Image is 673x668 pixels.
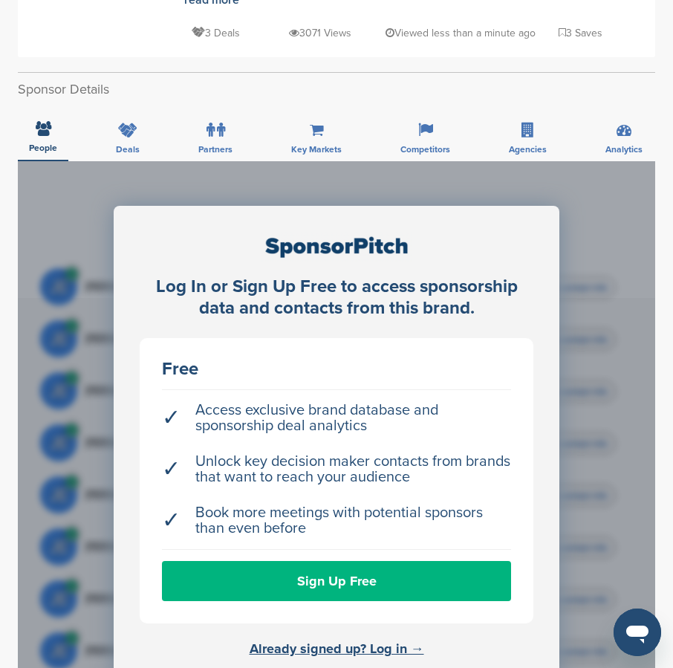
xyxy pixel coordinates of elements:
[116,145,140,154] span: Deals
[614,609,661,656] iframe: Button to launch messaging window
[291,145,342,154] span: Key Markets
[162,395,511,441] li: Access exclusive brand database and sponsorship deal analytics
[400,145,450,154] span: Competitors
[18,80,655,100] h2: Sponsor Details
[509,145,547,154] span: Agencies
[140,276,533,320] div: Log In or Sign Up Free to access sponsorship data and contacts from this brand.
[192,24,240,42] p: 3 Deals
[250,641,424,657] a: Already signed up? Log in →
[29,143,57,152] span: People
[162,447,511,493] li: Unlock key decision maker contacts from brands that want to reach your audience
[289,24,351,42] p: 3071 Views
[162,461,181,477] span: ✓
[198,145,233,154] span: Partners
[162,360,511,378] div: Free
[386,24,536,42] p: Viewed less than a minute ago
[605,145,643,154] span: Analytics
[162,561,511,601] a: Sign Up Free
[162,513,181,528] span: ✓
[162,498,511,544] li: Book more meetings with potential sponsors than even before
[162,410,181,426] span: ✓
[559,24,602,42] p: 3 Saves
